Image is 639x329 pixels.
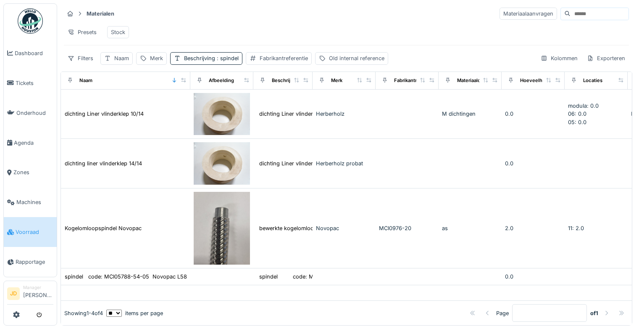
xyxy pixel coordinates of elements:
[64,26,100,38] div: Presets
[379,224,435,232] div: MCI0976-20
[259,273,387,281] div: spindel code: MCI05788-54-05 Novopac...
[568,225,584,231] span: 11: 2.0
[16,79,53,87] span: Tickets
[259,159,384,167] div: dichting Liner vlinderklep 14/14 | PROBAT voor ...
[111,28,125,36] div: Stock
[568,111,586,117] span: 06: 0.0
[520,77,550,84] div: Hoeveelheid
[505,110,561,118] div: 0.0
[83,10,118,18] strong: Materialen
[15,49,53,57] span: Dashboard
[114,54,129,62] div: Naam
[65,110,144,118] div: dichting Liner vlinderklep 10/14
[184,54,239,62] div: Beschrijving
[4,188,57,218] a: Machines
[4,128,57,158] a: Agenda
[316,224,372,232] div: Novopac
[505,224,561,232] div: 2.0
[442,224,498,232] div: as
[18,8,43,34] img: Badge_color-CXgf-gQk.svg
[496,309,509,317] div: Page
[64,52,97,64] div: Filters
[505,159,561,167] div: 0.0
[505,273,561,281] div: 0.0
[272,77,300,84] div: Beschrijving
[16,109,53,117] span: Onderhoud
[316,159,372,167] div: Herberholz probat
[7,284,53,305] a: JD Manager[PERSON_NAME]
[259,110,382,118] div: dichting Liner vlinderklep 10/14 | PROBAT voor...
[260,54,308,62] div: Fabrikantreferentie
[583,52,629,64] div: Exporteren
[442,110,498,118] div: M dichtingen
[500,8,557,20] div: Materiaalaanvragen
[537,52,581,64] div: Kolommen
[4,247,57,277] a: Rapportage
[64,309,103,317] div: Showing 1 - 4 of 4
[194,192,250,265] img: Kogelomloopspindel Novopac
[4,68,57,98] a: Tickets
[316,110,372,118] div: Herberholz
[209,77,234,84] div: Afbeelding
[16,258,53,266] span: Rapportage
[14,139,53,147] span: Agenda
[590,309,598,317] strong: of 1
[106,309,163,317] div: items per page
[568,103,599,109] span: modula: 0.0
[457,77,500,84] div: Materiaalcategorie
[4,38,57,68] a: Dashboard
[4,98,57,128] a: Onderhoud
[7,287,20,300] li: JD
[583,77,602,84] div: Locaties
[4,217,57,247] a: Voorraad
[23,284,53,302] li: [PERSON_NAME]
[150,54,163,62] div: Merk
[194,93,250,135] img: dichting Liner vlinderklep 10/14
[4,158,57,188] a: Zones
[16,198,53,206] span: Machines
[394,77,438,84] div: Fabrikantreferentie
[194,142,250,185] img: dichting liner vlinderklep 14/14
[329,54,384,62] div: Old internal reference
[13,168,53,176] span: Zones
[79,77,92,84] div: Naam
[65,224,142,232] div: Kogelomloopspindel Novopac
[331,77,342,84] div: Merk
[215,55,239,61] span: : spindel
[65,159,142,167] div: dichting liner vlinderklep 14/14
[23,284,53,291] div: Manager
[16,228,53,236] span: Voorraad
[65,273,187,281] div: spindel code: MCI05788-54-05 Novopac L58
[568,119,586,125] span: 05: 0.0
[259,224,394,232] div: bewerkte kogelomloopspindel machinespecifiek vo...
